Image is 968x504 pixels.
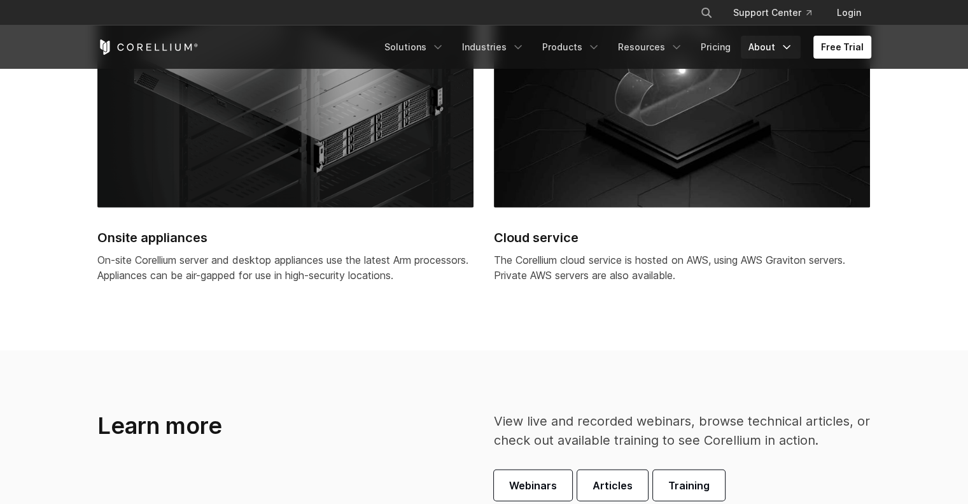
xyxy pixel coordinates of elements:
a: Resources [610,36,691,59]
a: About [741,36,801,59]
a: Industries [454,36,532,59]
span: View live and recorded webinars, browse technical articles, or check out available training to se... [494,414,870,448]
span: Webinars [509,478,557,493]
div: Navigation Menu [685,1,871,24]
a: Pricing [693,36,738,59]
div: Navigation Menu [377,36,871,59]
h2: Onsite appliances [97,228,473,247]
span: Training [668,478,710,493]
p: On-site Corellium server and desktop appliances use the latest Arm processors. Appliances can be ... [97,252,473,283]
a: Webinars [494,470,572,501]
h2: Cloud service [494,228,870,247]
a: Articles [577,470,648,501]
a: Login [827,1,871,24]
a: Corellium Home [97,40,199,55]
a: Products [535,36,608,59]
a: Support Center [723,1,822,24]
h3: Learn more [97,412,423,440]
button: Search [695,1,718,24]
span: Articles [593,478,633,493]
a: Training [653,470,725,501]
a: Free Trial [813,36,871,59]
a: Solutions [377,36,452,59]
p: The Corellium cloud service is hosted on AWS, using AWS Graviton servers. Private AWS servers are... [494,252,870,283]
